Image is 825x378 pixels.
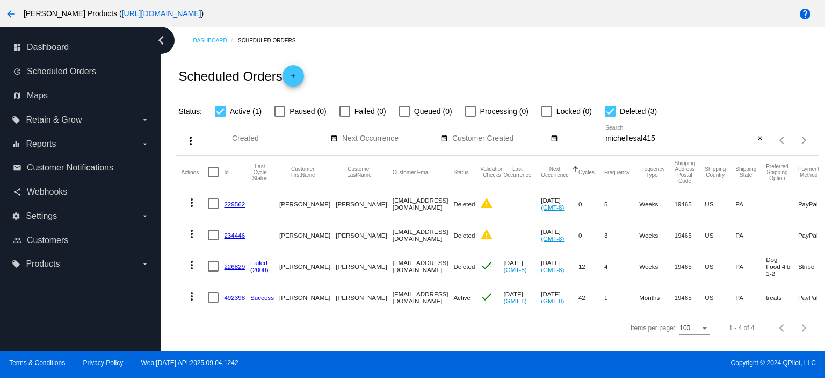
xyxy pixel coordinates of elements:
span: Copyright © 2024 QPilot, LLC [422,359,816,367]
span: Retain & Grow [26,115,82,125]
mat-cell: US [705,219,735,251]
i: local_offer [12,116,20,124]
a: (2000) [250,266,269,273]
mat-cell: [PERSON_NAME] [279,282,336,313]
span: [PERSON_NAME] Products ( ) [24,9,204,18]
mat-cell: PA [735,219,766,251]
mat-cell: 42 [578,282,604,313]
mat-icon: check [480,259,493,272]
a: (GMT-8) [541,204,564,211]
mat-cell: US [705,188,735,219]
button: Change sorting for ShippingPostcode [674,160,695,184]
span: Active (1) [230,105,262,118]
mat-header-cell: Actions [181,156,208,188]
button: Change sorting for LastOccurrenceUtc [504,166,532,178]
mat-cell: [DATE] [541,219,578,251]
a: Privacy Policy [83,359,124,367]
i: email [13,163,21,172]
mat-cell: [PERSON_NAME] [336,219,392,251]
mat-cell: [PERSON_NAME] [279,188,336,219]
mat-cell: [EMAIL_ADDRESS][DOMAIN_NAME] [393,282,454,313]
mat-cell: 4 [604,251,639,282]
mat-cell: 1 [604,282,639,313]
i: arrow_drop_down [141,260,149,268]
mat-cell: 0 [578,188,604,219]
a: (GMT-8) [504,297,527,304]
mat-cell: 3 [604,219,639,251]
input: Next Occurrence [342,134,439,143]
button: Change sorting for FrequencyType [639,166,664,178]
span: Paused (0) [290,105,326,118]
mat-cell: treats [766,282,798,313]
button: Change sorting for PaymentMethod.Type [798,166,819,178]
a: 229562 [224,201,245,208]
a: 492398 [224,294,245,301]
mat-cell: Weeks [639,188,674,219]
button: Clear [754,133,765,145]
i: dashboard [13,43,21,52]
button: Change sorting for Id [224,169,228,175]
a: (GMT-8) [504,266,527,273]
span: Failed (0) [354,105,386,118]
mat-cell: [PERSON_NAME] [336,188,392,219]
a: Failed [250,259,267,266]
span: Deleted [453,201,475,208]
mat-icon: check [480,290,493,303]
mat-cell: 19465 [674,188,705,219]
mat-icon: date_range [551,134,558,143]
mat-icon: warning [480,197,493,210]
button: Change sorting for ShippingState [735,166,756,178]
mat-icon: help [799,8,812,20]
span: Processing (0) [480,105,529,118]
a: [URL][DOMAIN_NAME] [122,9,201,18]
button: Change sorting for CustomerLastName [336,166,382,178]
mat-icon: more_vert [185,196,198,209]
span: Settings [26,211,57,221]
span: Deleted [453,263,475,270]
mat-cell: Months [639,282,674,313]
i: arrow_drop_down [141,140,149,148]
mat-cell: [PERSON_NAME] [279,251,336,282]
a: people_outline Customers [13,232,149,249]
mat-cell: [DATE] [504,251,541,282]
button: Change sorting for LastProcessingCycleId [250,163,270,181]
span: Webhooks [27,187,67,197]
i: local_offer [12,260,20,268]
div: Items per page: [631,324,675,332]
a: (GMT-8) [541,235,564,242]
mat-cell: PA [735,188,766,219]
mat-cell: [PERSON_NAME] [279,219,336,251]
mat-cell: 19465 [674,282,705,313]
button: Change sorting for Cycles [578,169,595,175]
a: share Webhooks [13,183,149,201]
i: update [13,67,21,76]
mat-icon: close [756,134,764,143]
button: Change sorting for ShippingCountry [705,166,726,178]
mat-icon: date_range [330,134,338,143]
mat-cell: [DATE] [541,282,578,313]
a: Web:[DATE] API:2025.09.04.1242 [141,359,238,367]
h2: Scheduled Orders [178,65,303,87]
i: chevron_left [153,32,170,49]
i: equalizer [12,140,20,148]
mat-icon: add [287,72,300,85]
mat-cell: US [705,282,735,313]
span: Customer Notifications [27,163,113,173]
span: 100 [679,324,690,332]
a: Scheduled Orders [238,32,305,49]
mat-icon: more_vert [185,259,198,272]
a: Terms & Conditions [9,359,65,367]
a: Dashboard [193,32,238,49]
i: share [13,188,21,196]
input: Created [232,134,329,143]
span: Deleted (3) [620,105,657,118]
mat-icon: more_vert [184,134,197,147]
mat-cell: [PERSON_NAME] [336,282,392,313]
mat-cell: [EMAIL_ADDRESS][DOMAIN_NAME] [393,219,454,251]
span: Active [453,294,471,301]
mat-icon: arrow_back [4,8,17,20]
span: Deleted [453,232,475,239]
mat-cell: [DATE] [504,282,541,313]
i: people_outline [13,236,21,245]
mat-icon: more_vert [185,290,198,303]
